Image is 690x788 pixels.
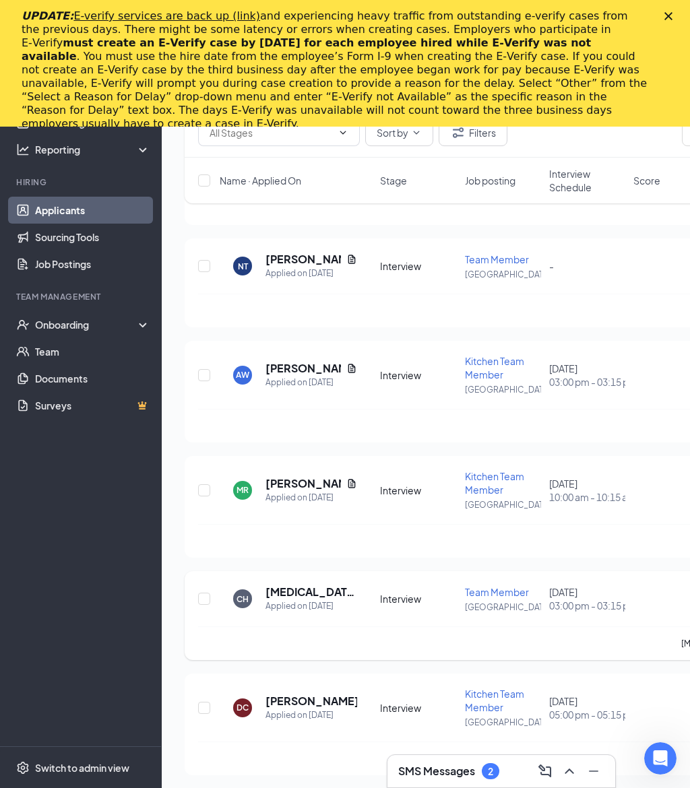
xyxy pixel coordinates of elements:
[380,592,456,605] div: Interview
[465,470,524,496] span: Kitchen Team Member
[398,764,475,779] h3: SMS Messages
[537,763,553,779] svg: ComposeMessage
[549,477,625,504] div: [DATE]
[220,174,301,187] span: Name · Applied On
[35,251,150,277] a: Job Postings
[35,365,150,392] a: Documents
[265,599,357,613] div: Applied on [DATE]
[346,478,357,489] svg: Document
[380,701,456,715] div: Interview
[265,491,357,504] div: Applied on [DATE]
[549,362,625,389] div: [DATE]
[380,259,456,273] div: Interview
[450,125,466,141] svg: Filter
[561,763,577,779] svg: ChevronUp
[380,368,456,382] div: Interview
[439,119,507,146] button: Filter Filters
[265,252,341,267] h5: [PERSON_NAME]
[16,143,30,156] svg: Analysis
[35,392,150,419] a: SurveysCrown
[35,761,129,775] div: Switch to admin view
[16,318,30,331] svg: UserCheck
[22,9,260,22] i: UPDATE:
[265,476,341,491] h5: [PERSON_NAME]
[377,128,408,137] span: Sort by
[265,376,357,389] div: Applied on [DATE]
[16,176,148,188] div: Hiring
[73,9,260,22] a: E-verify services are back up (link)
[549,167,625,194] span: Interview Schedule
[380,484,456,497] div: Interview
[265,585,357,599] h5: [MEDICAL_DATA] Hand
[237,702,249,713] div: DC
[465,586,529,598] span: Team Member
[16,291,148,302] div: Team Management
[346,363,357,374] svg: Document
[35,197,150,224] a: Applicants
[236,369,249,381] div: AW
[346,254,357,265] svg: Document
[465,499,541,511] p: [GEOGRAPHIC_DATA]
[465,174,515,187] span: Job posting
[549,694,625,721] div: [DATE]
[35,224,150,251] a: Sourcing Tools
[549,260,554,272] span: -
[465,355,524,381] span: Kitchen Team Member
[411,127,422,138] svg: ChevronDown
[549,490,625,504] span: 10:00 am - 10:15 am
[365,119,433,146] button: Sort byChevronDown
[22,36,591,63] b: must create an E‑Verify case by [DATE] for each employee hired while E‑Verify was not available
[549,708,625,721] span: 05:00 pm - 05:15 pm
[237,593,249,605] div: CH
[534,760,556,782] button: ComposeMessage
[35,318,139,331] div: Onboarding
[664,12,678,20] div: Close
[644,742,677,775] iframe: Intercom live chat
[465,601,541,613] p: [GEOGRAPHIC_DATA]
[465,269,541,280] p: [GEOGRAPHIC_DATA]
[238,261,248,272] div: NT
[549,585,625,612] div: [DATE]
[549,375,625,389] span: 03:00 pm - 03:15 pm
[465,384,541,395] p: [GEOGRAPHIC_DATA]
[265,361,341,376] h5: [PERSON_NAME]
[16,761,30,775] svg: Settings
[465,688,524,713] span: Kitchen Team Member
[549,599,625,612] span: 03:00 pm - 03:15 pm
[338,127,348,138] svg: ChevronDown
[465,253,529,265] span: Team Member
[633,174,660,187] span: Score
[265,694,357,709] h5: [PERSON_NAME]
[488,766,493,777] div: 2
[583,760,604,782] button: Minimize
[237,484,249,496] div: MR
[35,338,150,365] a: Team
[35,143,151,156] div: Reporting
[210,125,332,140] input: All Stages
[22,9,647,131] div: and experiencing heavy traffic from outstanding e-verify cases from the previous days. There migh...
[586,763,602,779] svg: Minimize
[265,709,357,722] div: Applied on [DATE]
[559,760,580,782] button: ChevronUp
[265,267,357,280] div: Applied on [DATE]
[380,174,407,187] span: Stage
[465,717,541,728] p: [GEOGRAPHIC_DATA]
